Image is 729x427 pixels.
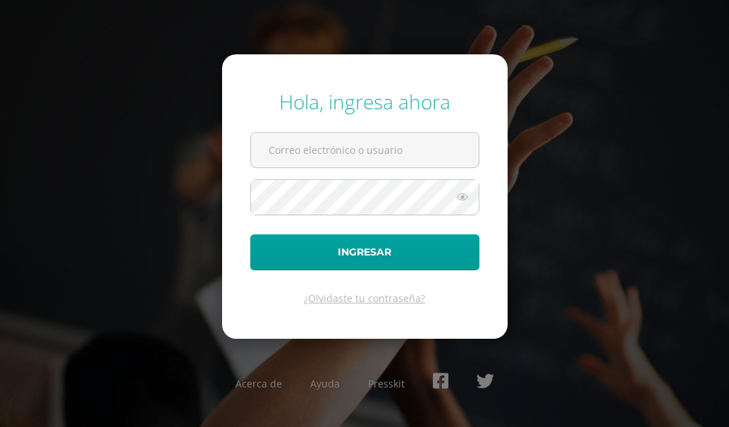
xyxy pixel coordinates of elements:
[310,377,340,390] a: Ayuda
[235,377,282,390] a: Acerca de
[250,234,479,270] button: Ingresar
[250,88,479,115] div: Hola, ingresa ahora
[304,291,425,305] a: ¿Olvidaste tu contraseña?
[251,133,479,167] input: Correo electrónico o usuario
[368,377,405,390] a: Presskit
